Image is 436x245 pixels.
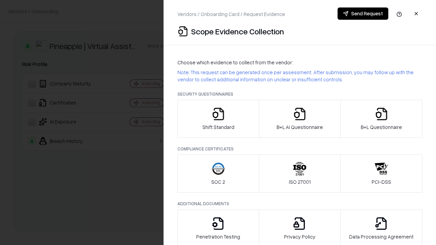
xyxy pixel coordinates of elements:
p: Choose which evidence to collect from the vendor: [177,59,422,66]
p: Penetration Testing [196,233,240,240]
p: B+L Questionnaire [361,124,402,131]
button: Send Request [338,7,388,20]
p: Note: This request can be generated once per assessment. After submission, you may follow up with... [177,69,422,83]
p: Compliance Certificates [177,146,422,152]
button: PCI-DSS [340,154,422,193]
p: SOC 2 [211,178,225,185]
p: B+L AI Questionnaire [277,124,323,131]
p: Privacy Policy [284,233,315,240]
button: ISO 27001 [259,154,341,193]
p: Vendors / Onboarding Card / Request Evidence [177,11,285,18]
button: Shift Standard [177,100,259,138]
p: Scope Evidence Collection [191,26,284,37]
p: Data Processing Agreement [349,233,414,240]
p: Shift Standard [202,124,234,131]
p: PCI-DSS [372,178,391,185]
button: B+L AI Questionnaire [259,100,341,138]
p: ISO 27001 [289,178,311,185]
button: SOC 2 [177,154,259,193]
p: Additional Documents [177,201,422,207]
p: Security Questionnaires [177,91,422,97]
button: B+L Questionnaire [340,100,422,138]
